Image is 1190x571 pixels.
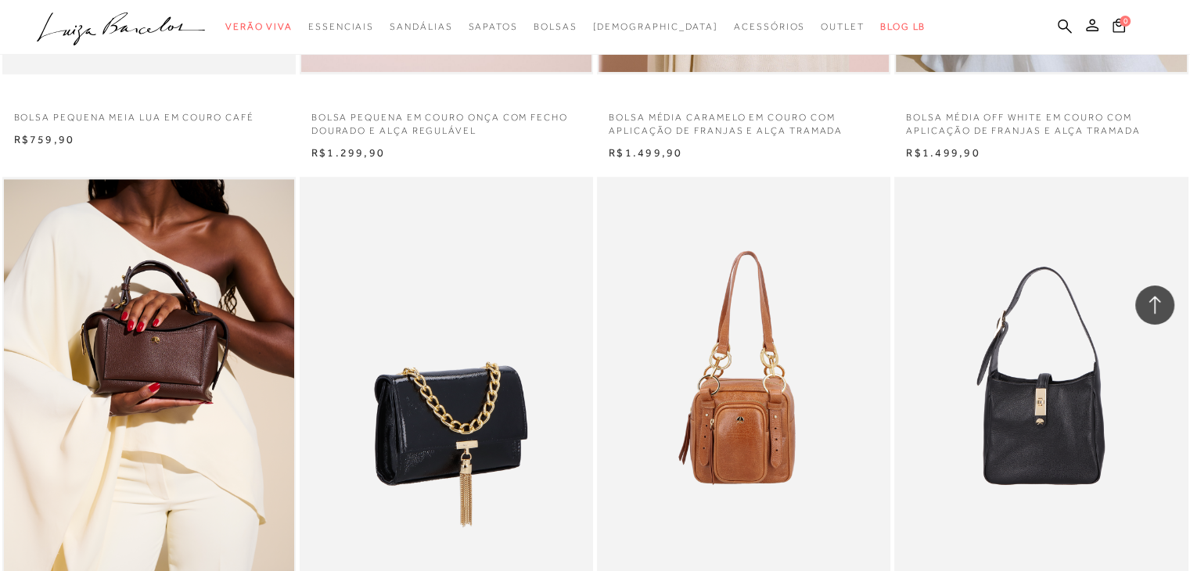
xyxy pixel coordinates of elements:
a: categoryNavScreenReaderText [308,13,374,41]
a: categoryNavScreenReaderText [225,13,293,41]
span: R$1.299,90 [311,146,385,159]
span: 0 [1120,16,1131,27]
a: BOLSA PEQUENA MEIA LUA EM COURO CAFÉ [2,102,296,124]
a: categoryNavScreenReaderText [734,13,805,41]
span: [DEMOGRAPHIC_DATA] [592,21,718,32]
a: BLOG LB [880,13,926,41]
button: 0 [1108,17,1130,38]
span: BLOG LB [880,21,926,32]
span: Bolsas [534,21,577,32]
span: R$1.499,90 [609,146,682,159]
span: Sapatos [468,21,517,32]
span: Outlet [821,21,865,32]
span: Essenciais [308,21,374,32]
span: Verão Viva [225,21,293,32]
a: noSubCategoriesText [592,13,718,41]
a: categoryNavScreenReaderText [468,13,517,41]
a: categoryNavScreenReaderText [390,13,452,41]
span: Acessórios [734,21,805,32]
a: categoryNavScreenReaderText [534,13,577,41]
a: BOLSA PEQUENA EM COURO ONÇA COM FECHO DOURADO E ALÇA REGULÁVEL [300,102,593,138]
a: BOLSA MÉDIA OFF WHITE EM COURO COM APLICAÇÃO DE FRANJAS E ALÇA TRAMADA [894,102,1188,138]
span: Sandálias [390,21,452,32]
span: R$759,90 [14,133,75,145]
a: BOLSA MÉDIA CARAMELO EM COURO COM APLICAÇÃO DE FRANJAS E ALÇA TRAMADA [597,102,890,138]
span: R$1.499,90 [906,146,980,159]
a: categoryNavScreenReaderText [821,13,865,41]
